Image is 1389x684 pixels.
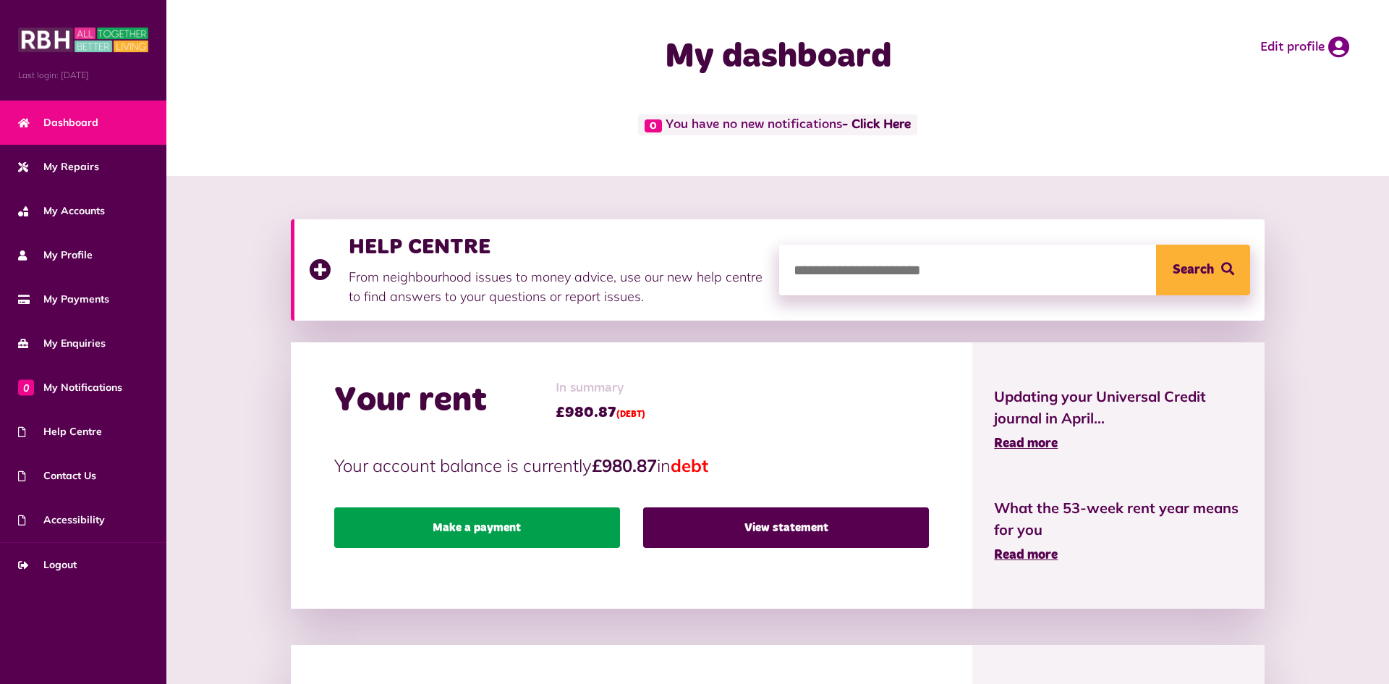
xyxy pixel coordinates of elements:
h1: My dashboard [488,36,1067,78]
a: Updating your Universal Credit journal in April... Read more [994,386,1243,454]
span: Accessibility [18,512,105,528]
span: Updating your Universal Credit journal in April... [994,386,1243,429]
span: You have no new notifications [638,114,917,135]
span: Contact Us [18,468,96,484]
h2: Your rent [334,380,487,422]
span: My Repairs [18,159,99,174]
a: View statement [643,507,929,548]
a: What the 53-week rent year means for you Read more [994,497,1243,565]
span: (DEBT) [616,410,645,419]
span: debt [671,455,708,476]
span: My Accounts [18,203,105,219]
span: 0 [18,379,34,395]
span: My Notifications [18,380,122,395]
h3: HELP CENTRE [349,234,765,260]
p: Your account balance is currently in [334,452,930,478]
span: Last login: [DATE] [18,69,148,82]
button: Search [1156,245,1250,295]
span: Search [1173,245,1214,295]
strong: £980.87 [592,455,657,476]
span: My Payments [18,292,109,307]
span: £980.87 [556,402,645,423]
img: MyRBH [18,25,148,54]
span: Read more [994,437,1058,450]
a: Make a payment [334,507,620,548]
span: Help Centre [18,424,102,439]
span: My Profile [18,248,93,263]
span: My Enquiries [18,336,106,351]
span: In summary [556,379,645,398]
a: - Click Here [842,119,911,132]
span: Dashboard [18,115,98,130]
span: What the 53-week rent year means for you [994,497,1243,541]
span: Logout [18,557,77,573]
p: From neighbourhood issues to money advice, use our new help centre to find answers to your questi... [349,267,765,306]
span: Read more [994,549,1058,562]
span: 0 [645,119,662,132]
a: Edit profile [1260,36,1349,58]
